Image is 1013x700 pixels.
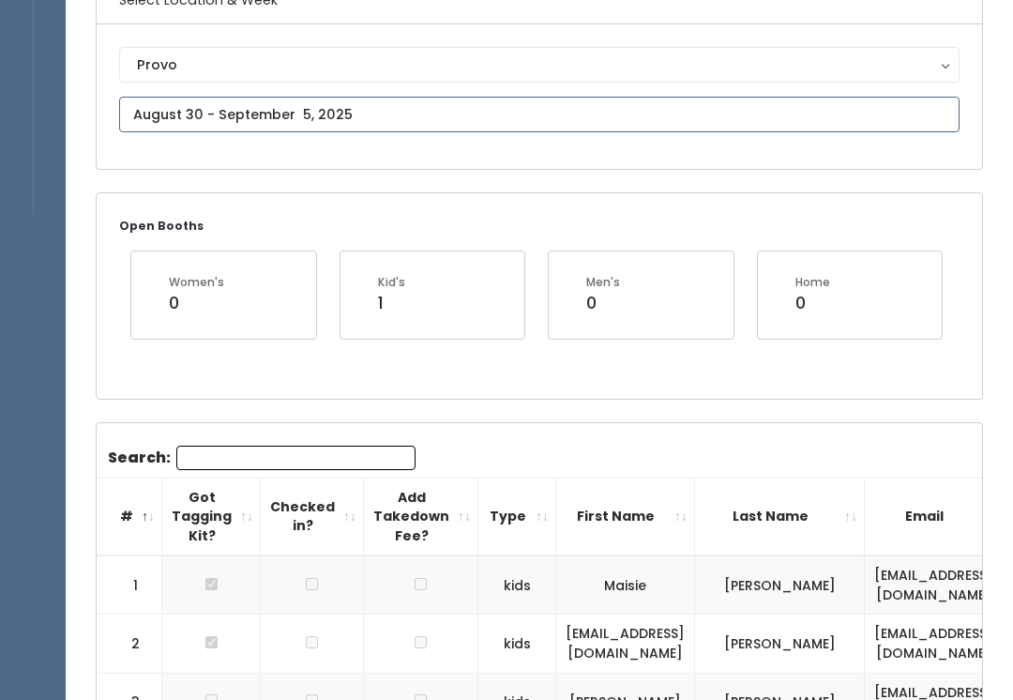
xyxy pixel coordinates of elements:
div: Provo [137,55,942,76]
small: Open Booths [119,219,204,235]
div: Women's [169,275,224,292]
div: 0 [169,292,224,316]
div: 0 [586,292,620,316]
td: kids [478,616,556,674]
th: #: activate to sort column descending [97,479,162,556]
td: [PERSON_NAME] [695,556,865,616]
th: Type: activate to sort column ascending [478,479,556,556]
label: Search: [108,447,416,471]
td: 2 [97,616,162,674]
div: Home [795,275,830,292]
td: [EMAIL_ADDRESS][DOMAIN_NAME] [556,616,695,674]
td: kids [478,556,556,616]
td: Maisie [556,556,695,616]
th: Add Takedown Fee?: activate to sort column ascending [364,479,478,556]
th: Got Tagging Kit?: activate to sort column ascending [162,479,261,556]
input: August 30 - September 5, 2025 [119,98,960,133]
th: Last Name: activate to sort column ascending [695,479,865,556]
td: [EMAIL_ADDRESS][DOMAIN_NAME] [865,556,1004,616]
th: Checked in?: activate to sort column ascending [261,479,364,556]
td: [EMAIL_ADDRESS][DOMAIN_NAME] [865,616,1004,674]
div: Men's [586,275,620,292]
div: Kid's [378,275,405,292]
div: 0 [795,292,830,316]
th: Email: activate to sort column ascending [865,479,1004,556]
th: First Name: activate to sort column ascending [556,479,695,556]
div: 1 [378,292,405,316]
td: [PERSON_NAME] [695,616,865,674]
td: 1 [97,556,162,616]
input: Search: [176,447,416,471]
button: Provo [119,48,960,84]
